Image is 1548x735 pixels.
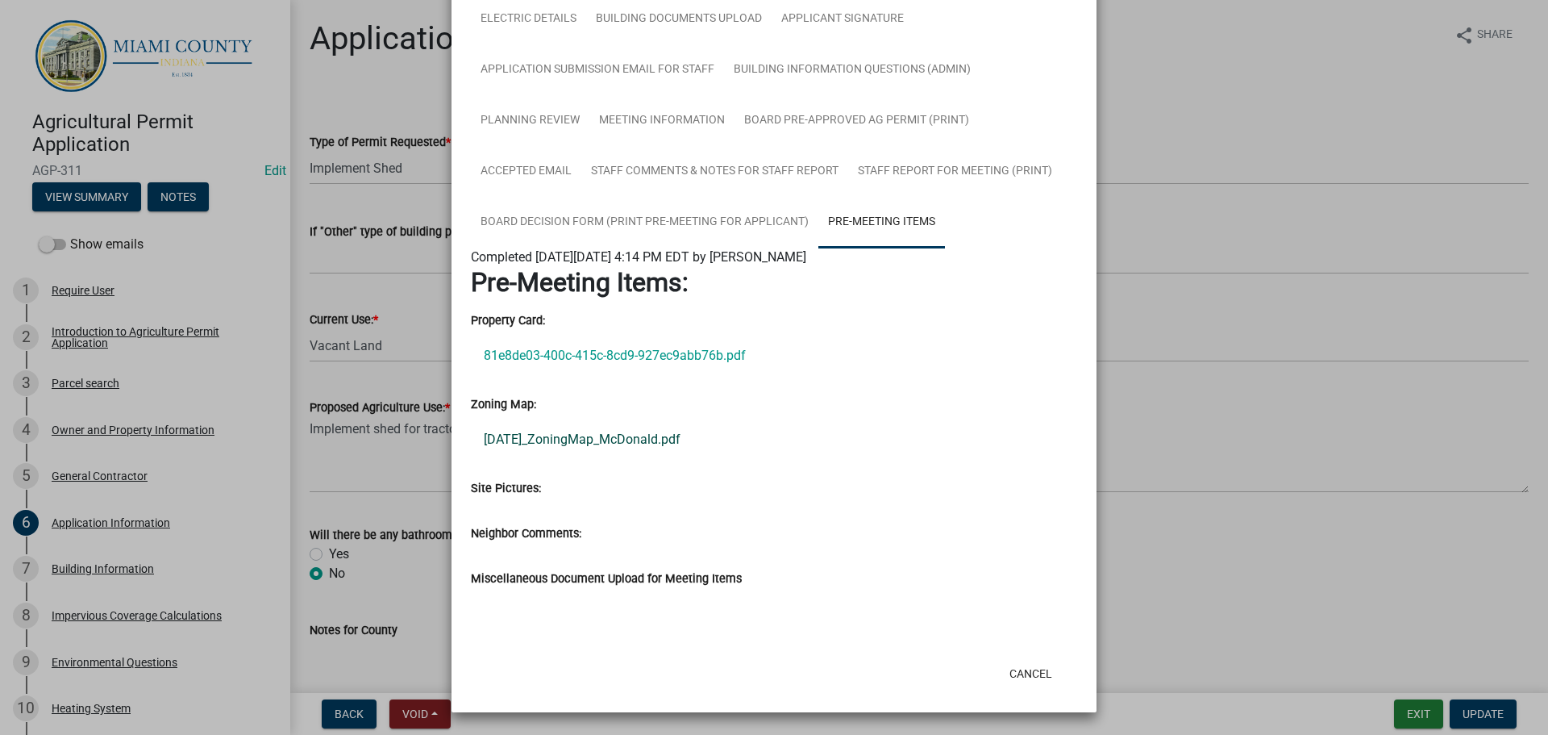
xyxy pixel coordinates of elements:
a: Board Decision Form (Print Pre-Meeting for Applicant) [471,197,818,248]
label: Property Card: [471,315,545,327]
a: Board Pre-Approved Ag Permit (PRINT) [734,95,979,147]
label: Zoning Map: [471,399,536,411]
span: Completed [DATE][DATE] 4:14 PM EDT by [PERSON_NAME] [471,249,806,265]
a: Staff Report for Meeting (PRINT) [848,146,1062,198]
a: Planning Review [471,95,589,147]
a: [DATE]_ZoningMap_McDonald.pdf [471,420,1077,459]
a: Building Information Questions (Admin) [724,44,980,96]
a: Meeting Information [589,95,734,147]
a: 81e8de03-400c-415c-8cd9-927ec9abb76b.pdf [471,336,1077,375]
strong: Pre-Meeting Items: [471,267,689,298]
label: Site Pictures: [471,483,541,495]
a: Pre-Meeting Items [818,197,945,248]
a: Application Submission Email for Staff [471,44,724,96]
label: Miscellaneous Document Upload for Meeting Items [471,574,742,585]
label: Neighbor Comments: [471,528,581,540]
button: Cancel [997,659,1065,688]
a: Staff Comments & Notes for Staff Report [581,146,848,198]
a: Accepted Email [471,146,581,198]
